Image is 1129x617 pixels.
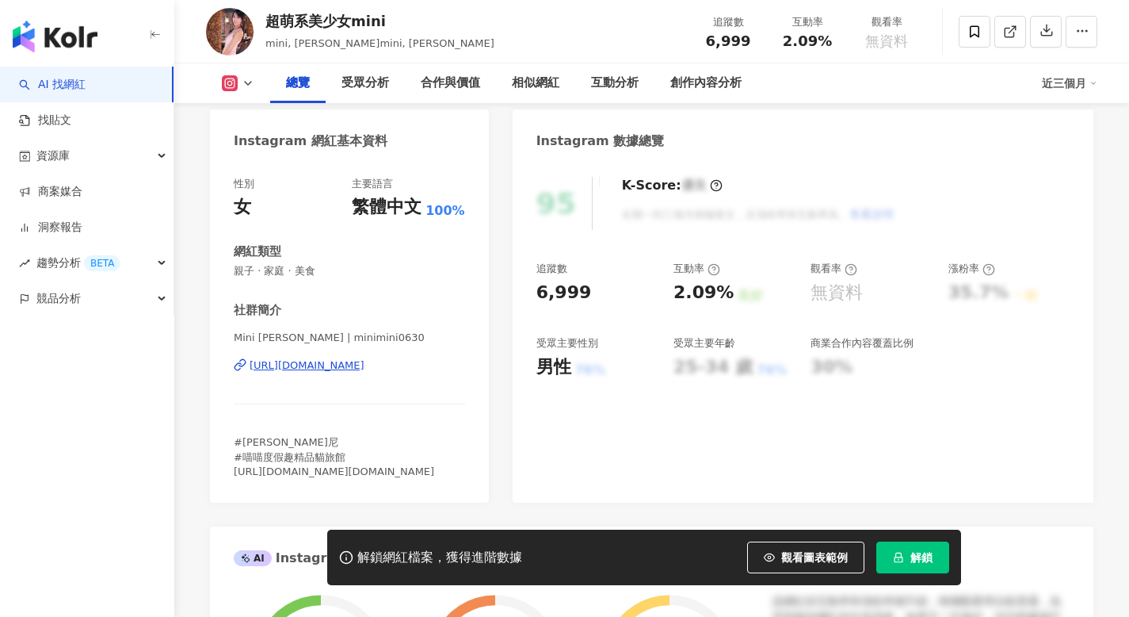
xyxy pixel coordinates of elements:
[84,255,120,271] div: BETA
[36,281,81,316] span: 競品分析
[19,113,71,128] a: 找貼文
[234,264,465,278] span: 親子 · 家庭 · 美食
[234,358,465,373] a: [URL][DOMAIN_NAME]
[536,355,571,380] div: 男性
[536,262,567,276] div: 追蹤數
[425,202,464,220] span: 100%
[206,8,254,56] img: KOL Avatar
[536,281,592,305] div: 6,999
[811,281,863,305] div: 無資料
[1042,71,1097,96] div: 近三個月
[19,184,82,200] a: 商案媒合
[777,14,837,30] div: 互動率
[670,74,742,93] div: 創作內容分析
[783,33,832,49] span: 2.09%
[698,14,758,30] div: 追蹤數
[250,358,364,373] div: [URL][DOMAIN_NAME]
[622,177,723,194] div: K-Score :
[357,550,522,566] div: 解鎖網紅檔案，獲得進階數據
[893,552,904,563] span: lock
[19,258,30,269] span: rise
[512,74,559,93] div: 相似網紅
[19,220,82,236] a: 洞察報告
[591,74,639,93] div: 互動分析
[234,436,434,477] span: #[PERSON_NAME]尼 #喵喵度假趣精品貓旅館 [URL][DOMAIN_NAME][DOMAIN_NAME]
[341,74,389,93] div: 受眾分析
[811,336,913,351] div: 商業合作內容覆蓋比例
[36,138,70,174] span: 資源庫
[673,281,734,305] div: 2.09%
[19,77,86,93] a: searchAI 找網紅
[234,331,465,345] span: Mini [PERSON_NAME] | minimini0630
[234,243,281,260] div: 網紅類型
[352,177,393,191] div: 主要語言
[811,262,857,276] div: 觀看率
[673,336,735,351] div: 受眾主要年齡
[876,542,949,573] button: 解鎖
[421,74,480,93] div: 合作與價值
[352,195,421,220] div: 繁體中文
[856,14,917,30] div: 觀看率
[747,542,864,573] button: 觀看圖表範例
[265,11,494,31] div: 超萌系美少女mini
[536,132,665,150] div: Instagram 數據總覽
[234,132,387,150] div: Instagram 網紅基本資料
[234,177,254,191] div: 性別
[673,262,720,276] div: 互動率
[36,245,120,281] span: 趨勢分析
[865,33,908,49] span: 無資料
[13,21,97,52] img: logo
[910,551,933,564] span: 解鎖
[234,195,251,220] div: 女
[706,33,751,49] span: 6,999
[286,74,310,93] div: 總覽
[948,262,995,276] div: 漲粉率
[781,551,848,564] span: 觀看圖表範例
[265,37,494,49] span: mini, [PERSON_NAME]mini, [PERSON_NAME]
[536,336,598,351] div: 受眾主要性別
[234,302,281,319] div: 社群簡介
